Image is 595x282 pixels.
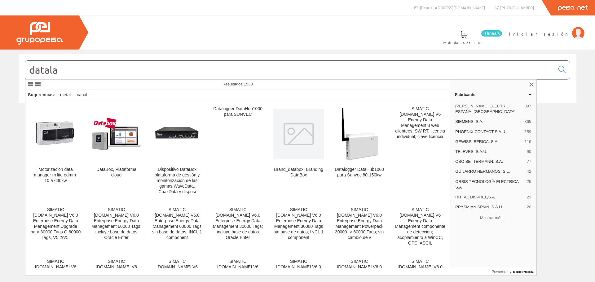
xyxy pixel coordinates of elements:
div: SIMATIC [DOMAIN_NAME] V6.0 Enterprise Energy Data Management 30000 Tags sin base de datos; INCL 1... [273,207,324,241]
div: SIMATIC [DOMAIN_NAME] V6.0 Enterprise Energy Data Management 60000 Tags; incluye base de datos Or... [91,207,142,241]
a: Powered by [492,268,537,275]
span: [EMAIL_ADDRESS][DOMAIN_NAME] [420,5,485,10]
div: SIMATIC [DOMAIN_NAME] V6 Energy Data Management 3 web clientees; SW RT, licencia individual; clav... [395,106,445,140]
span: 20 [527,204,531,210]
a: SIMATIC [DOMAIN_NAME] V6.0 Enterprise Energy Data Management 30000 Tags sin base de datos; INCL 1... [268,202,329,253]
div: DataBox, Plataforma cloud [91,167,142,178]
a: Brand_databox, Branding DataBox Brand_databox, Branding DataBox [268,101,329,202]
div: © Grupo Peisa [19,111,576,116]
div: Motorizacion data manager m lite edmm-10.a <30kw [30,167,81,184]
button: Mostrar más… [452,213,534,223]
span: RITTAL DISPREL,S.A. [455,194,524,200]
span: 42 [527,169,531,174]
div: Sugerencias: [25,91,56,99]
a: SIMATIC [DOMAIN_NAME] V6.0 Enterprise Energy Data Management Upgrade para 30000 Tags O 60000 Tags... [25,202,86,253]
span: 1530 [244,82,253,86]
span: PRYSMIAN SPAIN, S.A.U. [455,204,524,210]
div: Brand_databox, Branding DataBox [273,167,324,178]
a: Motorizacion data manager m lite edmm-10.a <30kw Motorizacion data manager m lite edmm-10.a <30kw [25,101,86,202]
div: Dispositivo DataBox plataforma de gestión y monitorización de las gamas WaveData, CoaxData y disposi [152,167,202,195]
span: 365 [524,119,531,124]
div: SIMATIC [DOMAIN_NAME] V6 Energy Data Management componente de detección; acoplamiento a WinCC, OP... [395,207,445,246]
a: SIMATIC [DOMAIN_NAME] V6.0 Enterprise Energy Data Management 60000 Tags sin base de datos; INCL 1... [147,202,207,253]
img: Dispositivo DataBox plataforma de gestión y monitorización de las gamas WaveData, CoaxData y disposi [152,109,202,159]
img: Grupo Peisa [16,22,63,45]
span: 77 [527,159,531,164]
a: Datalogger DataHub1000 para Sunvec 80-150kw Datalogger DataHub1000 para Sunvec 80-150kw [329,101,390,202]
div: SIMATIC [DOMAIN_NAME] V6.0 Enterprise Energy Data Management 60000 Tags sin base de datos; INCL 1... [152,207,202,241]
div: metal [58,89,73,101]
span: 119 [524,139,531,145]
span: Powered by [492,269,511,275]
span: TELEVES, S.A.U. [455,149,524,154]
div: SIMATIC [DOMAIN_NAME] V6.0 Enterprise Energy Data Management Upgrade para 30000 Tags O 60000 Tags... [30,207,81,241]
span: 90 [527,149,531,154]
div: Datalogger DataHub1000 para Sunvec 80-150kw [334,167,385,178]
a: SIMATIC [DOMAIN_NAME] V6.0 Enterprise Energy Data Management 60000 Tags; incluye base de datos Or... [86,202,147,253]
a: SIMATIC [DOMAIN_NAME] V6.0 Enterprise Energy Data Management Powerpack 30000 -> 60000 Tags; sin c... [329,202,390,253]
a: Datalogger DataHub1000 para SUNVEC [208,101,268,202]
div: Datalogger DataHub1000 para SUNVEC [213,106,263,117]
span: 159 [524,129,531,135]
span: [PHONE_NUMBER] [500,5,534,10]
a: SIMATIC [DOMAIN_NAME] V6.0 Enterprise Energy Data Management 30000 Tags; incluye base de datos Or... [208,202,268,253]
span: GEWISS IBERICA, S.A. [455,139,522,145]
span: GUIJARRO HERMANOS, S.L. [455,169,524,174]
a: SIMATIC [DOMAIN_NAME] V6 Energy Data Management 3 web clientees; SW RT, licencia individual; clav... [390,101,450,202]
img: DataBox, Plataforma cloud [91,114,142,154]
span: ORBIS TECNOLOGÍA ELECTRICA S.A [455,179,524,190]
img: Brand_databox, Branding DataBox [273,109,324,159]
span: [PERSON_NAME] ELECTRIC ESPAÑA, [GEOGRAPHIC_DATA] [455,103,522,115]
a: SIMATIC [DOMAIN_NAME] V6 Energy Data Management componente de detección; acoplamiento a WinCC, OP... [390,202,450,253]
span: 0 línea/s [481,30,502,37]
span: Resultados: [223,82,253,86]
div: SIMATIC [DOMAIN_NAME] V6.0 Enterprise Energy Data Management Powerpack 30000 -> 60000 Tags; sin c... [334,207,385,241]
span: 25 [527,179,531,190]
img: Motorizacion data manager m lite edmm-10.a <30kw [30,109,81,159]
a: Dispositivo DataBox plataforma de gestión y monitorización de las gamas WaveData, CoaxData y disp... [147,101,207,202]
span: Iniciar sesión [509,31,569,37]
span: 23 [527,194,531,200]
a: Iniciar sesión [509,26,584,32]
img: Datalogger DataHub1000 para Sunvec 80-150kw [337,106,381,162]
a: DataBox, Plataforma cloud DataBox, Plataforma cloud [86,101,147,202]
div: SIMATIC [DOMAIN_NAME] V6.0 Enterprise Energy Data Management 30000 Tags; incluye base de datos Or... [213,207,263,241]
span: 397 [524,103,531,115]
input: Buscar... [25,61,555,79]
span: Pedido actual [443,40,485,46]
div: canal [74,89,90,101]
a: Fabricante [450,89,536,99]
span: SIEMENS, S.A. [455,119,522,124]
span: PHOENIX CONTACT S.A.U, [455,129,522,135]
span: OBO BETTERMANN, S.A. [455,159,524,164]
